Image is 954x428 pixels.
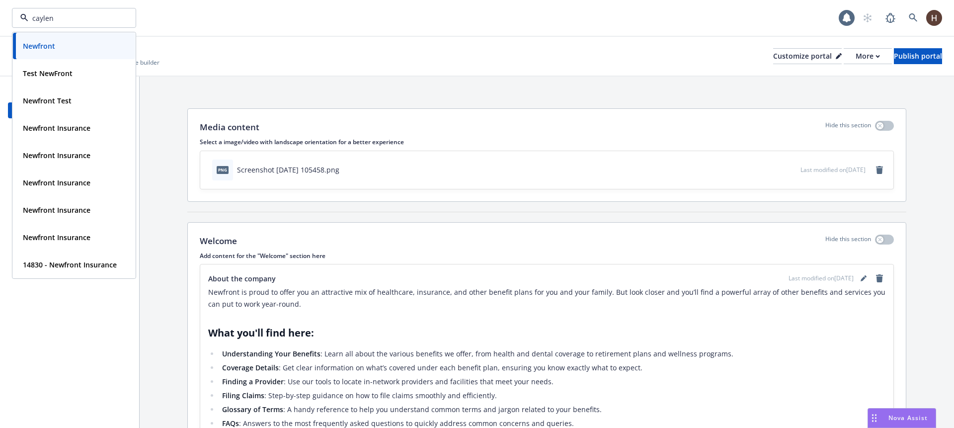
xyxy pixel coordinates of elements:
[200,138,894,146] p: Select a image/video with landscape orientation for a better experience
[800,166,866,174] span: Last modified on [DATE]
[8,153,131,169] a: Benefits
[222,419,239,428] strong: FAQs
[788,165,796,175] button: preview file
[23,260,117,269] strong: 14830 - Newfront Insurance
[8,170,131,186] a: Team Support
[237,165,339,175] div: Screenshot [DATE] 105458.png
[222,377,284,386] strong: Finding a Provider
[773,48,842,64] button: Customize portal
[219,376,885,388] li: : Use our tools to locate in-network providers and facilities that meet your needs.
[23,151,90,160] strong: Newfront Insurance
[8,88,131,98] div: [GEOGRAPHIC_DATA]
[772,165,780,175] button: download file
[8,102,131,118] a: Welcome
[222,349,320,358] strong: Understanding Your Benefits
[8,187,131,203] a: Resources
[858,272,870,284] a: editPencil
[208,326,885,340] h2: What you'll find here:
[8,240,131,250] div: Benji
[888,414,928,422] span: Nova Assist
[856,49,880,64] div: More
[825,121,871,134] p: Hide this section
[874,164,885,176] a: remove
[8,119,131,135] a: New Hire and Life Events
[200,235,237,248] p: Welcome
[903,8,923,28] a: Search
[222,363,279,372] strong: Coverage Details
[23,41,55,51] strong: Newfront
[219,348,885,360] li: : Learn all about the various benefits we offer, from health and dental coverage to retirement pl...
[8,136,131,152] a: Open Enrollment
[894,49,942,64] div: Publish portal
[23,96,72,105] strong: Newfront Test
[23,205,90,215] strong: Newfront Insurance
[222,405,283,414] strong: Glossary of Terms
[28,13,116,23] input: Filter by keyword
[208,286,885,310] p: Newfront is proud to offer you an attractive mix of healthcare, insurance, and other benefit plan...
[222,391,264,400] strong: Filing Claims
[217,166,229,173] span: png
[844,48,892,64] button: More
[773,49,842,64] div: Customize portal
[219,390,885,402] li: : Step-by-step guidance on how to file claims smoothly and efficiently.
[23,123,90,133] strong: Newfront Insurance
[23,178,90,187] strong: Newfront Insurance
[880,8,900,28] a: Report a Bug
[825,235,871,248] p: Hide this section
[23,69,73,78] strong: Test NewFront
[789,274,854,283] span: Last modified on [DATE]
[894,48,942,64] button: Publish portal
[8,254,131,269] a: Knowledge Bases
[23,233,90,242] strong: Newfront Insurance
[219,362,885,374] li: : Get clear information on what’s covered under each benefit plan, ensuring you know exactly what...
[208,273,276,284] span: About the company
[868,409,880,428] div: Drag to move
[219,404,885,416] li: : A handy reference to help you understand common terms and jargon related to your benefits.
[8,204,131,220] a: FAQs
[868,408,936,428] button: Nova Assist
[200,252,894,260] p: Add content for the "Welcome" section here
[858,8,877,28] a: Start snowing
[926,10,942,26] img: photo
[200,121,259,134] p: Media content
[874,272,885,284] a: remove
